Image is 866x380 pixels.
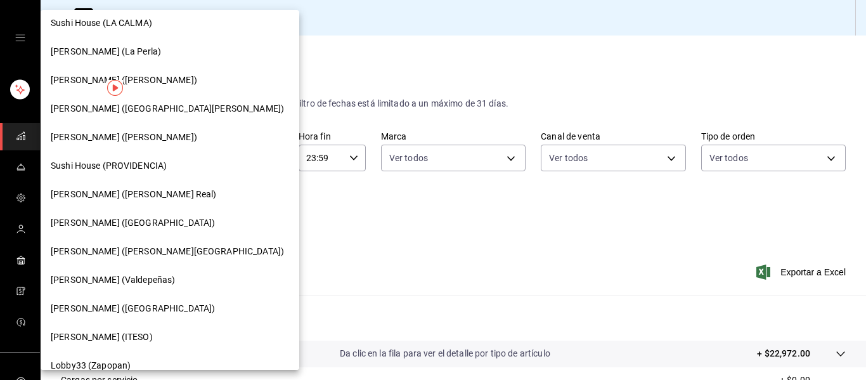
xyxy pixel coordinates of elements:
div: [PERSON_NAME] (ITESO) [41,323,299,351]
div: [PERSON_NAME] ([PERSON_NAME] Real) [41,180,299,209]
font: [PERSON_NAME] ([GEOGRAPHIC_DATA]) [51,218,215,228]
font: Sushi House (LA CALMA) [51,18,152,28]
font: [PERSON_NAME] ([PERSON_NAME] Real) [51,189,216,199]
font: [PERSON_NAME] ([PERSON_NAME]) [51,132,197,142]
div: [PERSON_NAME] ([PERSON_NAME]) [41,123,299,152]
div: [PERSON_NAME] (Valdepeñas) [41,266,299,294]
div: [PERSON_NAME] ([GEOGRAPHIC_DATA][PERSON_NAME]) [41,95,299,123]
div: Sushi House (LA CALMA) [41,9,299,37]
font: [PERSON_NAME] ([PERSON_NAME][GEOGRAPHIC_DATA]) [51,246,284,256]
font: [PERSON_NAME] (La Perla) [51,46,161,56]
font: [PERSON_NAME] (Valdepeñas) [51,275,175,285]
font: Sushi House (PROVIDENCIA) [51,161,167,171]
div: [PERSON_NAME] (La Perla) [41,37,299,66]
div: Sushi House (PROVIDENCIA) [41,152,299,180]
font: Lobby33 (Zapopan) [51,360,131,370]
font: [PERSON_NAME] ([PERSON_NAME]) [51,75,197,85]
div: [PERSON_NAME] ([PERSON_NAME]) [41,66,299,95]
div: [PERSON_NAME] ([GEOGRAPHIC_DATA]) [41,294,299,323]
font: [PERSON_NAME] (ITESO) [51,332,153,342]
img: Marcador de información sobre herramientas [107,80,123,96]
div: [PERSON_NAME] ([PERSON_NAME][GEOGRAPHIC_DATA]) [41,237,299,266]
font: [PERSON_NAME] ([GEOGRAPHIC_DATA]) [51,303,215,313]
div: Lobby33 (Zapopan) [41,351,299,380]
font: [PERSON_NAME] ([GEOGRAPHIC_DATA][PERSON_NAME]) [51,103,284,114]
div: [PERSON_NAME] ([GEOGRAPHIC_DATA]) [41,209,299,237]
